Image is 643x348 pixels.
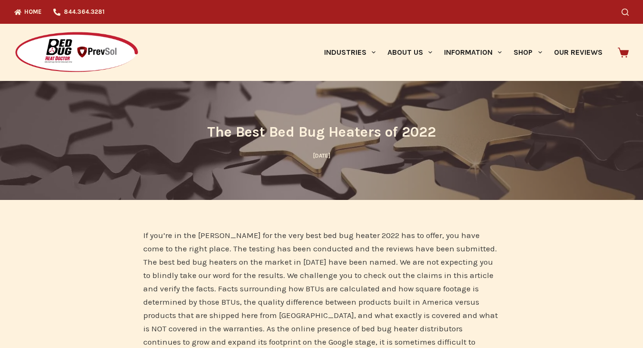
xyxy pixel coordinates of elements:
button: Search [622,9,629,16]
img: Prevsol/Bed Bug Heat Doctor [14,31,139,74]
nav: Primary [318,24,608,81]
a: Shop [508,24,548,81]
a: Our Reviews [548,24,608,81]
a: Information [438,24,508,81]
h1: The Best Bed Bug Heaters of 2022 [143,121,500,143]
time: [DATE] [313,152,330,159]
a: Industries [318,24,381,81]
a: About Us [381,24,438,81]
